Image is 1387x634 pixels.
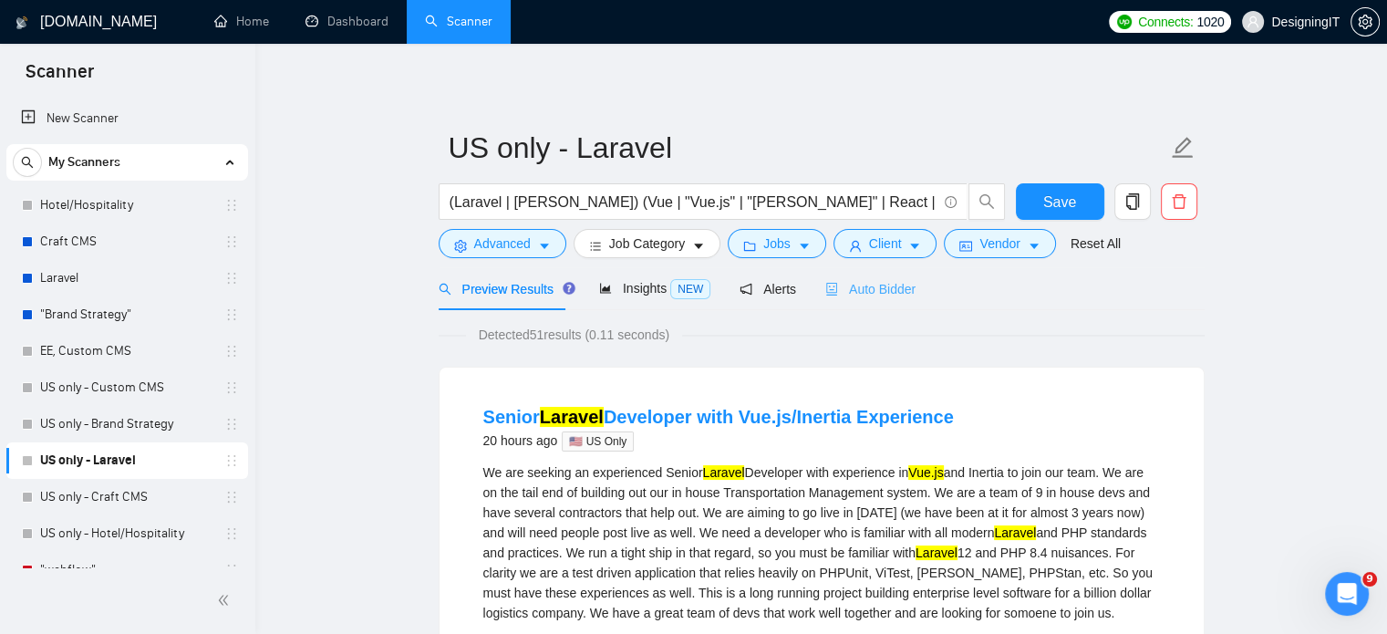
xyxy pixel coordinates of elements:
span: holder [224,417,239,431]
span: Scanner [11,58,109,97]
mark: Laravel [994,525,1036,540]
span: caret-down [538,239,551,253]
span: holder [224,563,239,577]
span: robot [825,283,838,296]
a: "Brand Strategy" [40,296,213,333]
span: folder [743,239,756,253]
span: idcard [959,239,972,253]
a: homeHome [214,14,269,29]
span: Connects: [1138,12,1193,32]
div: We are seeking an experienced Senior Developer with experience in and Inertia to join our team. W... [483,463,1160,623]
span: Job Category [609,234,685,254]
span: setting [1351,15,1379,29]
span: edit [1171,136,1195,160]
span: search [14,156,41,169]
a: Laravel [40,260,213,296]
button: settingAdvancedcaret-down [439,229,566,258]
span: delete [1162,193,1196,210]
span: caret-down [692,239,705,253]
mark: Laravel [540,407,604,427]
iframe: Intercom live chat [1325,572,1369,616]
span: 🇺🇸 US Only [562,431,634,452]
span: caret-down [798,239,811,253]
input: Search Freelance Jobs... [450,191,937,213]
a: US only - Craft CMS [40,479,213,515]
div: 20 hours ago [483,430,954,452]
span: holder [224,198,239,213]
span: Client [869,234,902,254]
img: upwork-logo.png [1117,15,1132,29]
mark: Laravel [703,465,745,480]
span: Auto Bidder [825,282,916,296]
span: holder [224,344,239,359]
a: New Scanner [21,100,233,137]
span: user [849,239,862,253]
a: EE, Custom CMS [40,333,213,369]
span: notification [740,283,752,296]
span: info-circle [945,196,957,208]
button: setting [1351,7,1380,36]
img: logo [16,8,28,37]
span: Alerts [740,282,796,296]
button: barsJob Categorycaret-down [574,229,720,258]
span: caret-down [908,239,921,253]
mark: Laravel [916,546,957,560]
button: folderJobscaret-down [728,229,826,258]
span: setting [454,239,467,253]
span: caret-down [1028,239,1040,253]
span: Insights [599,281,710,296]
a: SeniorLaravelDeveloper with Vue.js/Inertia Experience [483,407,954,427]
span: Vendor [979,234,1020,254]
span: holder [224,271,239,286]
a: "webflow" [40,552,213,588]
button: idcardVendorcaret-down [944,229,1055,258]
span: Detected 51 results (0.11 seconds) [466,325,682,345]
a: US only - Custom CMS [40,369,213,406]
span: holder [224,490,239,504]
span: search [439,283,451,296]
span: copy [1115,193,1150,210]
a: US only - Hotel/Hospitality [40,515,213,552]
a: US only - Brand Strategy [40,406,213,442]
button: delete [1161,183,1197,220]
a: dashboardDashboard [305,14,388,29]
span: Preview Results [439,282,570,296]
button: copy [1114,183,1151,220]
span: double-left [217,591,235,609]
a: setting [1351,15,1380,29]
span: 1020 [1196,12,1224,32]
span: bars [589,239,602,253]
span: Save [1043,191,1076,213]
span: NEW [670,279,710,299]
span: area-chart [599,282,612,295]
span: holder [224,526,239,541]
span: holder [224,307,239,322]
a: searchScanner [425,14,492,29]
a: Hotel/Hospitality [40,187,213,223]
span: 9 [1362,572,1377,587]
button: search [13,148,42,177]
button: search [968,183,1005,220]
button: Save [1016,183,1104,220]
li: New Scanner [6,100,248,137]
input: Scanner name... [449,125,1167,171]
span: Jobs [763,234,791,254]
span: user [1247,16,1259,28]
span: Advanced [474,234,531,254]
button: userClientcaret-down [833,229,937,258]
a: US only - Laravel [40,442,213,479]
span: search [969,193,1004,210]
div: Tooltip anchor [561,280,577,296]
span: holder [224,234,239,249]
span: holder [224,453,239,468]
a: Craft CMS [40,223,213,260]
mark: Vue.js [908,465,943,480]
span: My Scanners [48,144,120,181]
span: holder [224,380,239,395]
a: Reset All [1071,234,1121,254]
